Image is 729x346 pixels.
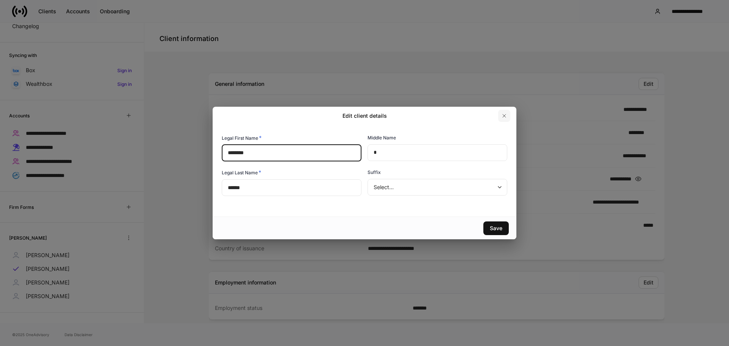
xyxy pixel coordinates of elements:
h6: Suffix [368,169,381,176]
div: Save [490,224,502,232]
h6: Legal Last Name [222,169,261,176]
button: Save [483,221,509,235]
div: Select... [368,179,507,196]
h6: Legal First Name [222,134,262,142]
h2: Edit client details [342,112,387,120]
h6: Middle Name [368,134,396,141]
